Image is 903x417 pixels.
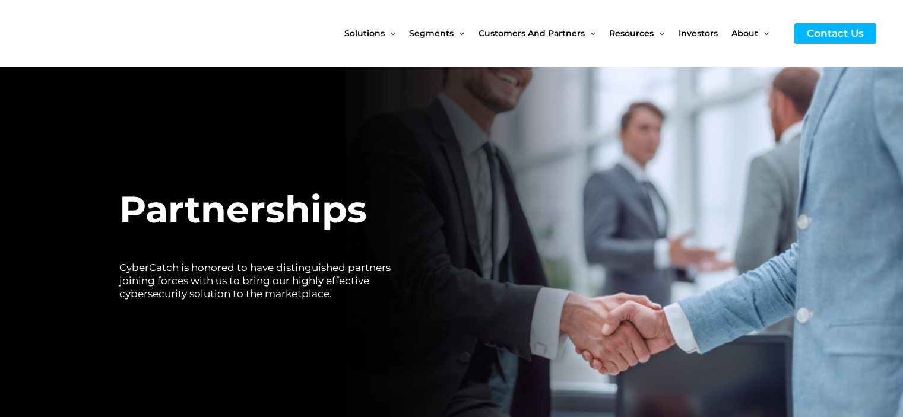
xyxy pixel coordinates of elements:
[585,8,595,58] span: Menu Toggle
[385,8,395,58] span: Menu Toggle
[794,23,876,44] a: Contact Us
[119,182,405,237] h1: Partnerships
[21,9,163,58] img: CyberCatch
[679,8,718,58] span: Investors
[344,8,782,58] nav: Site Navigation: New Main Menu
[654,8,664,58] span: Menu Toggle
[731,8,758,58] span: About
[454,8,464,58] span: Menu Toggle
[119,261,405,300] h2: CyberCatch is honored to have distinguished partners joining forces with us to bring our highly e...
[344,8,385,58] span: Solutions
[609,8,654,58] span: Resources
[758,8,769,58] span: Menu Toggle
[409,8,454,58] span: Segments
[479,8,585,58] span: Customers and Partners
[679,8,731,58] a: Investors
